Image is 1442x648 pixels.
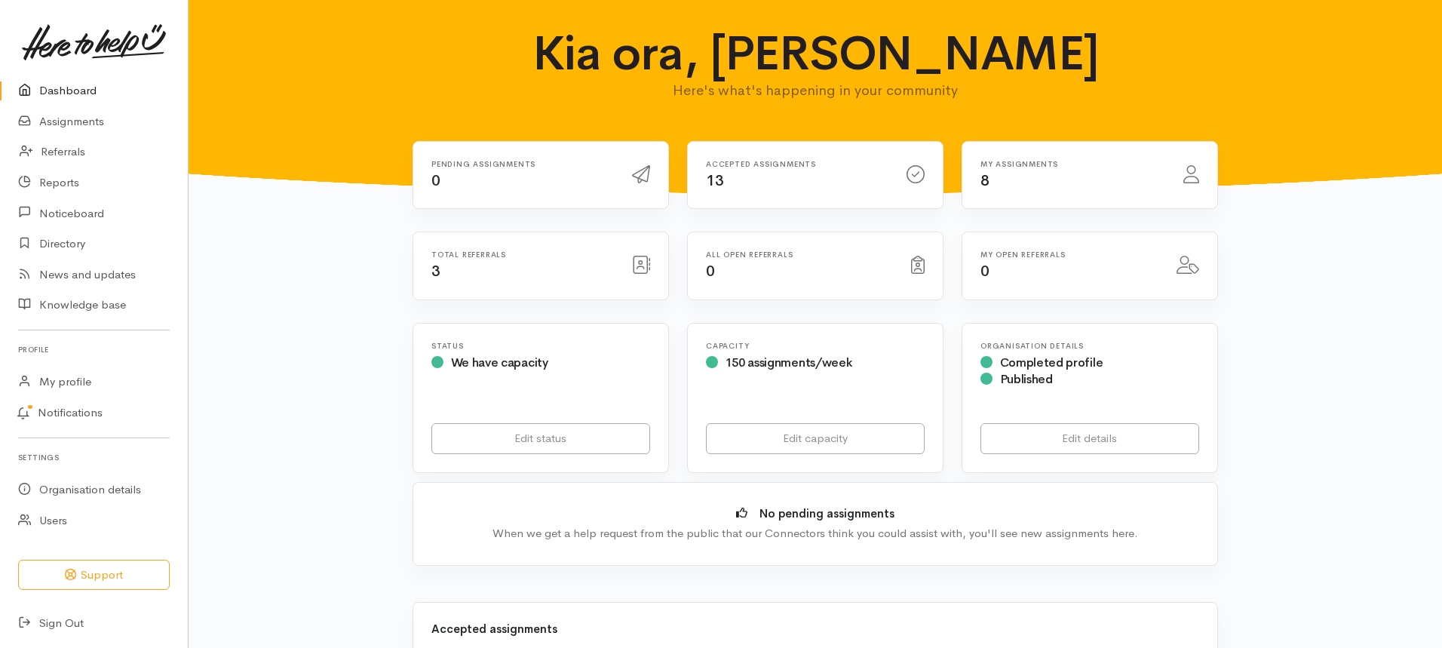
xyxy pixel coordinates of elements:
h6: All open referrals [706,250,893,259]
span: 0 [706,262,715,281]
span: 8 [980,171,989,190]
button: Support [18,560,170,591]
h6: Settings [18,447,170,468]
h6: Status [431,342,650,350]
a: Edit status [431,423,650,454]
a: Edit details [980,423,1199,454]
h6: Total referrals [431,250,614,259]
span: We have capacity [451,355,548,370]
p: Here's what's happening in your community [520,80,1111,101]
h6: My open referrals [980,250,1158,259]
h1: Kia ora, [PERSON_NAME] [520,27,1111,80]
span: Completed profile [1000,355,1103,370]
div: When we get a help request from the public that our Connectors think you could assist with, you'l... [436,525,1195,542]
h6: Accepted assignments [706,160,888,168]
span: 3 [431,262,440,281]
h6: Capacity [706,342,925,350]
span: 150 assignments/week [726,355,852,370]
b: No pending assignments [759,506,894,521]
span: 0 [431,171,440,190]
span: Published [1000,371,1053,387]
span: 0 [980,262,989,281]
span: 13 [706,171,723,190]
a: Edit capacity [706,423,925,454]
b: Accepted assignments [431,622,557,636]
h6: Pending assignments [431,160,614,168]
h6: My assignments [980,160,1165,168]
h6: Profile [18,339,170,360]
h6: Organisation Details [980,342,1199,350]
